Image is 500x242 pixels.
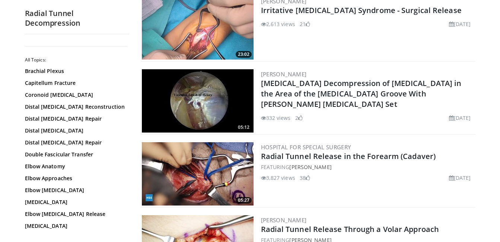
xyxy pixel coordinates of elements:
[449,174,471,182] li: [DATE]
[261,143,351,151] a: Hospital for Special Surgery
[25,115,125,122] a: Distal [MEDICAL_DATA] Repair
[236,197,252,204] span: 05:27
[142,142,254,206] a: 05:27
[289,163,331,171] a: [PERSON_NAME]
[25,91,125,99] a: Coronoid [MEDICAL_DATA]
[261,163,474,171] div: FEATURING
[25,151,125,158] a: Double Fascicular Transfer
[25,187,125,194] a: Elbow [MEDICAL_DATA]
[25,139,125,146] a: Distal [MEDICAL_DATA] Repair
[142,69,254,133] img: 327fcc76-9629-47d3-93df-31d3a3a6f5a7.300x170_q85_crop-smart_upscale.jpg
[449,20,471,28] li: [DATE]
[261,224,439,234] a: Radial Tunnel Release Through a Volar Approach
[25,210,125,218] a: Elbow [MEDICAL_DATA] Release
[25,9,129,28] h2: Radial Tunnel Decompression
[142,69,254,133] a: 05:12
[25,103,125,111] a: Distal [MEDICAL_DATA] Reconstruction
[300,20,310,28] li: 21
[25,234,125,242] a: Elbow Exam
[25,127,125,134] a: Distal [MEDICAL_DATA]
[261,174,295,182] li: 3,827 views
[25,198,125,206] a: [MEDICAL_DATA]
[261,78,462,109] a: [MEDICAL_DATA] Decompression of [MEDICAL_DATA] in the Area of the [MEDICAL_DATA] Groove With [PER...
[295,114,303,122] li: 2
[236,124,252,131] span: 05:12
[300,174,310,182] li: 38
[25,79,125,87] a: Capitellum Fracture
[261,5,462,15] a: Irritative [MEDICAL_DATA] Syndrome - Surgical Release
[261,114,291,122] li: 332 views
[142,142,254,206] img: 523108ac-9f1e-4d9b-82b9-dfad8ca905df.300x170_q85_crop-smart_upscale.jpg
[261,216,307,224] a: [PERSON_NAME]
[261,70,307,78] a: [PERSON_NAME]
[25,57,127,63] h2: All Topics:
[25,67,125,75] a: Brachial Plexus
[25,175,125,182] a: Elbow Approaches
[25,163,125,170] a: Elbow Anatomy
[449,114,471,122] li: [DATE]
[261,20,295,28] li: 2,613 views
[25,222,125,230] a: [MEDICAL_DATA]
[261,151,436,161] a: Radial Tunnel Release in the Forearm (Cadaver)
[236,51,252,58] span: 23:02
